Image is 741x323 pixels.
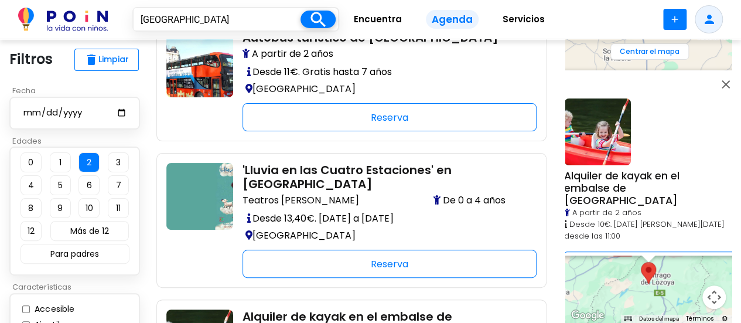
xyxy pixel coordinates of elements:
button: 6 [78,175,100,195]
label: Accesible [32,303,75,315]
img: madrid-con-ninos-alquiler-kayak-riosequillo [564,98,631,165]
span: A partir de 2 años [243,47,336,61]
span: De 0 a 4 años [433,193,527,208]
button: 4 [21,175,42,195]
button: 2 [78,152,100,172]
button: Para padres [21,244,129,264]
button: Centrar el mapa [610,43,689,60]
a: Abre esta zona en Google Maps (se abre en una nueva ventana) [568,308,607,323]
div: Reserva [243,250,537,278]
button: Controles de visualización del mapa [702,285,726,309]
h2: 'Lluvia en las Cuatro Estaciones' en [GEOGRAPHIC_DATA] [243,163,527,191]
span: Agenda [426,10,479,29]
p: A partir de 2 años [564,207,740,219]
button: deleteLimpiar [74,49,139,71]
a: Informar a Google acerca de errores en las imágenes o en el mapa de carreteras [721,315,728,322]
button: Datos del mapa [639,315,679,323]
span: Servicios [497,10,550,29]
button: 5 [50,175,71,195]
span: Teatros [PERSON_NAME] [243,193,359,208]
input: ¿Dónde? [134,8,301,30]
button: 11 [108,198,129,218]
button: 1 [50,152,71,172]
span: Encuentra [349,10,407,29]
h2: Autobús turístico de [GEOGRAPHIC_DATA] [243,30,527,45]
p: Edades [9,135,147,147]
button: Combinaciones de teclas [624,315,632,323]
button: 0 [21,152,42,172]
p: Filtros [9,49,53,70]
div: Reserva [564,251,740,270]
a: Encuentra [339,5,416,34]
img: con-ninos-en-madrid-autobus-turistico [166,30,233,97]
button: 9 [50,198,71,218]
div: Reserva [243,103,537,131]
p: Desde 13,40€. [DATE] a [DATE] [243,210,527,227]
button: Más de 12 [50,221,129,241]
a: con-ninos-en-madrid-autobus-turistico Autobús turístico de [GEOGRAPHIC_DATA] A partir de 2 años D... [166,30,537,131]
button: 12 [21,221,42,241]
p: Fecha [9,85,147,97]
a: Servicios [488,5,559,34]
a: teatro-lluvia-en-las-cuatro-estaciones-con-ninos 'Lluvia en las Cuatro Estaciones' en [GEOGRAPHIC... [166,163,537,278]
span: delete [84,53,98,67]
p: Desde 11€. Gratis hasta 7 años [243,63,527,80]
p: [GEOGRAPHIC_DATA] [243,227,527,244]
button: 10 [78,198,100,218]
div: Alquiler de kayak en el embalse de Riosequillo [641,262,656,284]
button: Cerrar [712,70,740,98]
button: 8 [21,198,42,218]
img: teatro-lluvia-en-las-cuatro-estaciones-con-ninos [166,163,233,230]
a: Términos (se abre en una nueva pestaña) [686,314,714,323]
button: 7 [108,175,129,195]
i: search [308,9,328,30]
a: madrid-con-ninos-alquiler-kayak-riosequillo Alquiler de kayak en el embalse de [GEOGRAPHIC_DATA] ... [564,98,740,270]
p: Desde 10€. [DATE] [PERSON_NAME][DATE] desde las 11:00 [564,219,740,242]
img: POiN [18,8,108,31]
img: Google [568,308,607,323]
a: Agenda [416,5,488,34]
span: Alquiler de kayak en el embalse de [GEOGRAPHIC_DATA] [564,169,679,208]
p: Características [9,281,147,293]
p: [GEOGRAPHIC_DATA] [243,80,527,97]
button: 3 [108,152,129,172]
